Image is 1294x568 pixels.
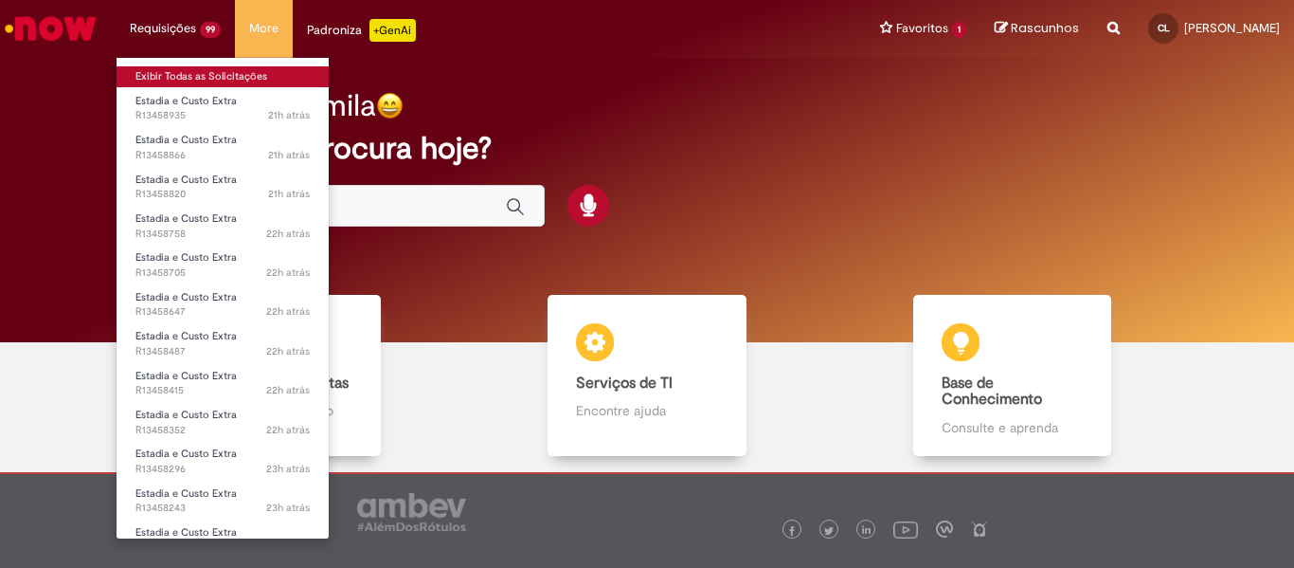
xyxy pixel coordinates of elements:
[824,526,834,536] img: logo_footer_twitter.png
[135,304,310,320] span: R13458647
[135,227,310,242] span: R13458758
[135,108,310,123] span: R13458935
[135,187,310,202] span: R13458820
[117,170,329,205] a: Aberto R13458820 : Estadia e Custo Extra
[830,295,1195,456] a: Base de Conhecimento Consulte e aprenda
[896,19,948,38] span: Favoritos
[266,423,310,437] time: 28/08/2025 14:44:44
[135,173,237,187] span: Estadia e Custo Extra
[1184,20,1280,36] span: [PERSON_NAME]
[200,22,221,38] span: 99
[117,91,329,126] a: Aberto R13458935 : Estadia e Custo Extra
[266,462,310,476] time: 28/08/2025 14:36:10
[266,344,310,358] time: 28/08/2025 15:02:08
[266,344,310,358] span: 22h atrás
[266,462,310,476] span: 23h atrás
[117,405,329,440] a: Aberto R13458352 : Estadia e Custo Extra
[135,383,310,398] span: R13458415
[135,344,310,359] span: R13458487
[268,108,310,122] span: 21h atrás
[2,9,99,47] img: ServiceNow
[971,521,988,538] img: logo_footer_naosei.png
[268,187,310,201] time: 28/08/2025 15:45:55
[117,287,329,322] a: Aberto R13458647 : Estadia e Custo Extra
[268,148,310,162] time: 28/08/2025 15:53:00
[268,187,310,201] span: 21h atrás
[266,304,310,319] span: 22h atrás
[787,526,797,536] img: logo_footer_facebook.png
[135,211,237,226] span: Estadia e Custo Extra
[99,295,464,456] a: Catálogo de Ofertas Abra uma solicitação
[266,227,310,241] time: 28/08/2025 15:38:08
[266,383,310,397] span: 22h atrás
[266,304,310,319] time: 28/08/2025 15:22:47
[117,66,329,87] a: Exibir Todas as Solicitações
[369,19,416,42] p: +GenAi
[1011,19,1079,37] span: Rascunhos
[862,525,872,537] img: logo_footer_linkedin.png
[117,209,329,244] a: Aberto R13458758 : Estadia e Custo Extra
[576,401,718,420] p: Encontre ajuda
[135,94,237,108] span: Estadia e Custo Extra
[116,57,330,540] ul: Requisições
[266,266,310,280] time: 28/08/2025 15:30:50
[1158,22,1170,34] span: CL
[249,19,279,38] span: More
[266,501,310,515] span: 23h atrás
[893,517,918,541] img: logo_footer_youtube.png
[135,329,237,343] span: Estadia e Custo Extra
[117,522,329,558] a: Aberto R13458194 : Estadia e Custo Extra
[211,374,349,393] b: Catálogo de Ofertas
[266,227,310,241] span: 22h atrás
[464,295,829,456] a: Serviços de TI Encontre ajuda
[952,22,966,38] span: 1
[135,408,237,422] span: Estadia e Custo Extra
[942,374,1042,410] b: Base de Conhecimento
[995,20,1079,38] a: Rascunhos
[266,423,310,437] span: 22h atrás
[135,423,310,438] span: R13458352
[117,444,329,479] a: Aberto R13458296 : Estadia e Custo Extra
[266,266,310,280] span: 22h atrás
[117,247,329,283] a: Aberto R13458705 : Estadia e Custo Extra
[135,447,237,461] span: Estadia e Custo Extra
[357,493,466,531] img: logo_footer_ambev_rotulo_gray.png
[135,525,237,540] span: Estadia e Custo Extra
[135,266,310,281] span: R13458705
[268,148,310,162] span: 21h atrás
[135,290,237,304] span: Estadia e Custo Extra
[307,19,416,42] div: Padroniza
[117,326,329,361] a: Aberto R13458487 : Estadia e Custo Extra
[266,501,310,515] time: 28/08/2025 14:27:26
[135,250,237,265] span: Estadia e Custo Extra
[266,383,310,397] time: 28/08/2025 14:54:05
[135,133,237,147] span: Estadia e Custo Extra
[117,366,329,401] a: Aberto R13458415 : Estadia e Custo Extra
[135,148,310,163] span: R13458866
[942,418,1084,437] p: Consulte e aprenda
[376,92,404,119] img: happy-face.png
[135,486,237,501] span: Estadia e Custo Extra
[117,130,329,165] a: Aberto R13458866 : Estadia e Custo Extra
[936,521,953,538] img: logo_footer_workplace.png
[135,501,310,516] span: R13458243
[268,108,310,122] time: 28/08/2025 16:01:15
[117,484,329,519] a: Aberto R13458243 : Estadia e Custo Extra
[130,19,196,38] span: Requisições
[135,132,1159,165] h2: O que você procura hoje?
[576,374,673,393] b: Serviços de TI
[135,369,237,383] span: Estadia e Custo Extra
[135,462,310,477] span: R13458296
